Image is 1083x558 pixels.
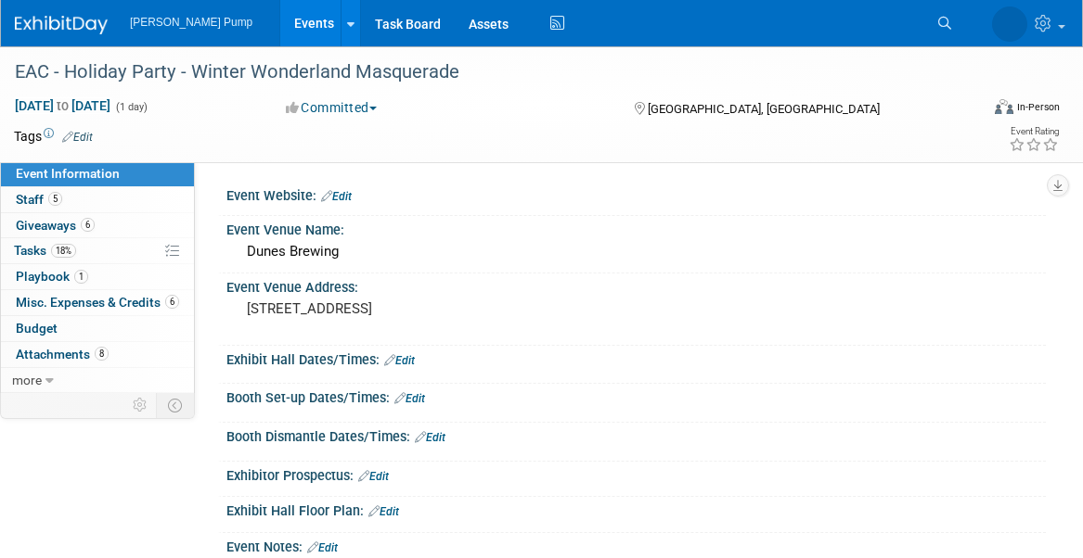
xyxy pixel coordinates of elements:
img: ExhibitDay [15,16,108,34]
span: to [54,98,71,113]
div: Booth Dismantle Dates/Times: [226,423,1046,447]
span: 18% [51,244,76,258]
span: [DATE] [DATE] [14,97,111,114]
pre: [STREET_ADDRESS] [247,300,548,317]
a: Attachments8 [1,342,194,367]
div: Booth Set-up Dates/Times: [226,384,1046,408]
a: Budget [1,316,194,341]
td: Personalize Event Tab Strip [124,393,157,417]
td: Tags [14,127,93,146]
span: Event Information [16,166,120,181]
a: Edit [394,392,425,405]
td: Toggle Event Tabs [157,393,195,417]
a: Staff5 [1,187,194,212]
a: Edit [384,354,415,367]
div: Exhibit Hall Dates/Times: [226,346,1046,370]
img: Amanda Smith [992,6,1027,42]
a: Event Information [1,161,194,186]
span: Playbook [16,269,88,284]
a: more [1,368,194,393]
span: Giveaways [16,218,95,233]
span: [PERSON_NAME] Pump [130,16,252,29]
a: Edit [358,470,389,483]
div: In-Person [1016,100,1060,114]
span: 8 [95,347,109,361]
div: Event Format [897,96,1060,124]
div: Event Rating [1009,127,1059,136]
span: Attachments [16,347,109,361]
div: Event Venue Address: [226,273,1046,297]
a: Edit [62,131,93,144]
span: 5 [48,192,62,206]
span: 6 [81,218,95,232]
a: Edit [321,190,352,203]
div: Exhibitor Prospectus: [226,462,1046,486]
div: Exhibit Hall Floor Plan: [226,497,1046,521]
a: Edit [415,431,445,444]
span: more [12,373,42,387]
span: Staff [16,192,62,207]
div: EAC - Holiday Party - Winter Wonderland Masquerade [8,56,958,89]
span: 6 [165,295,179,309]
button: Committed [279,98,384,117]
a: Misc. Expenses & Credits6 [1,290,194,315]
div: Dunes Brewing [240,237,1032,266]
a: Giveaways6 [1,213,194,238]
div: Event Notes: [226,533,1046,557]
div: Event Website: [226,182,1046,206]
a: Edit [368,505,399,518]
img: Format-Inperson.png [995,99,1013,114]
span: Misc. Expenses & Credits [16,295,179,310]
div: Event Venue Name: [226,216,1046,239]
a: Edit [307,541,338,554]
span: Budget [16,321,58,336]
span: Tasks [14,243,76,258]
span: [GEOGRAPHIC_DATA], [GEOGRAPHIC_DATA] [648,102,880,116]
span: 1 [74,270,88,284]
span: (1 day) [114,101,148,113]
a: Playbook1 [1,264,194,289]
a: Tasks18% [1,238,194,263]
